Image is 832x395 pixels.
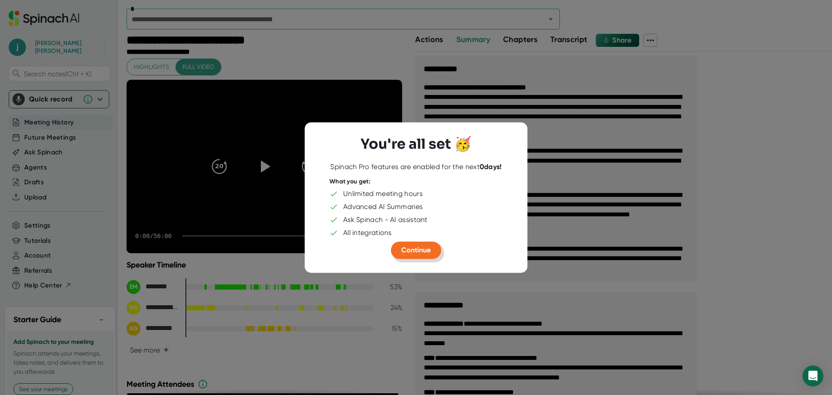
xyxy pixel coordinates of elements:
button: Continue [391,242,441,259]
div: All integrations [343,229,392,237]
div: Unlimited meeting hours [343,189,422,198]
div: Open Intercom Messenger [803,366,823,386]
b: 0 days! [480,163,502,171]
div: Ask Spinach - AI assistant [343,215,428,224]
div: Spinach Pro features are enabled for the next [330,163,501,171]
span: Continue [401,246,431,254]
div: What you get: [329,178,370,186]
div: Advanced AI Summaries [343,202,422,211]
h3: You're all set 🥳 [361,136,471,153]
